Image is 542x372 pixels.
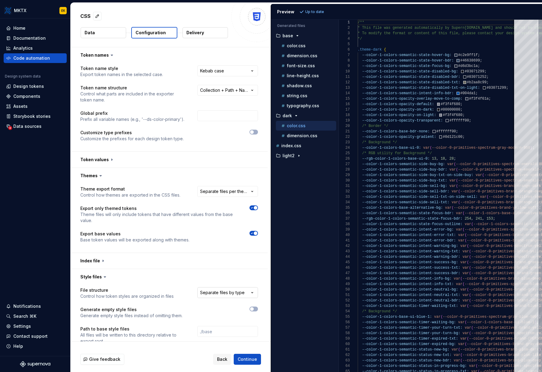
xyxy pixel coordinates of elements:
[362,53,451,57] span: --color-1-colors-semantic-state-hover-bg:
[471,195,478,199] span: ll:
[339,232,350,238] div: 40
[339,178,350,183] div: 30
[339,129,350,134] div: 21
[469,255,471,259] span: (
[458,184,541,188] span: --color-0-primitives-brand-orange-dark
[13,25,25,31] div: Home
[362,184,447,188] span: --color-1-colors-semantic-side-sell-bg:
[443,135,462,139] span: #0d121c00
[482,173,484,177] span: (
[305,9,324,14] p: Up to date
[362,200,449,204] span: --color-1-colors-semantic-side-sell-txt:
[464,222,471,226] span: var
[339,205,350,211] div: 35
[467,244,469,248] span: (
[339,183,350,189] div: 31
[362,168,447,172] span: --color-1-colors-semantic-side-buy-bdr:
[339,227,350,232] div: 39
[339,200,350,205] div: 34
[362,129,430,134] span: --color-1-colors-base-bdr-none:
[13,323,31,329] div: Settings
[13,35,46,41] div: Documentation
[460,277,462,281] span: (
[4,43,67,53] a: Analytics
[358,26,465,30] span: * This file was generated automatically by Supern
[475,217,482,221] span: 241
[462,255,469,259] span: var
[471,86,480,90] span: ght:
[238,356,257,362] span: Continue
[80,85,186,91] p: Token name structure
[287,103,319,108] p: typography.css
[339,281,350,287] div: 49
[449,157,453,161] span: 28
[80,136,184,142] p: Customize the prefixes for each design token type.
[20,361,50,367] a: Supernova Logo
[467,75,487,79] span: #03071252
[362,75,460,79] span: --color-1-colors-semantic-state-disabled-bdr:
[276,42,336,49] button: color.css
[80,130,184,136] p: Customize type prefixes
[339,80,350,85] div: 12
[273,112,336,119] button: dark
[462,271,469,275] span: var
[462,113,464,117] span: ;
[458,53,478,57] span: #c2e9ff1f
[460,91,475,95] span: #004da1
[339,85,350,91] div: 13
[339,42,350,47] div: 5
[339,172,350,178] div: 29
[273,32,336,39] button: base
[339,265,350,271] div: 46
[445,157,447,161] span: ,
[276,122,336,129] button: color.css
[475,173,482,177] span: var
[467,260,469,264] span: (
[475,91,477,95] span: ;
[4,331,67,341] button: Contact support
[4,7,12,14] img: 6599c211-2218-4379-aa47-474b768e6477.png
[273,142,336,149] button: index.css
[362,271,460,275] span: --color-1-colors-semantic-intent-success-bdr:
[13,333,48,339] div: Contact support
[362,91,453,95] span: --color-1-colors-semantic-intent-info-bdr:
[362,260,458,264] span: --color-1-colors-semantic-intent-success-bg:
[287,43,306,48] p: color.css
[458,64,478,68] span: #d6d3bc1a
[131,27,177,38] button: Configuration
[339,112,350,118] div: 18
[80,205,239,211] p: Export only themed tokens
[362,151,432,155] span: /* RGB utility for Background */
[449,178,456,183] span: var
[464,217,471,221] span: 254
[447,162,454,166] span: var
[80,231,189,237] p: Export base values
[13,113,51,119] div: Storybook stories
[486,217,493,221] span: 153
[339,134,350,140] div: 22
[287,93,307,98] p: string.css
[339,74,350,80] div: 11
[1,4,69,17] button: MKTXEK
[283,33,293,38] p: base
[339,276,350,281] div: 48
[462,249,469,254] span: var
[358,48,382,52] span: .theme-dark
[486,195,488,199] span: (
[276,132,336,139] button: dimension.css
[362,97,462,101] span: --color-1-colors-opacity-overlay-move-to-comp:
[462,211,464,215] span: (
[4,121,67,131] a: Data sources
[4,53,67,63] a: Code automation
[362,249,460,254] span: --color-1-colors-semantic-intent-warning-txt:
[486,80,488,85] span: ;
[362,102,434,106] span: --color-1-colors-opacity-default:
[436,129,456,134] span: #ffffff00
[432,146,530,150] span: --color-0-primitives-spectrum-gray-modern-950
[453,157,456,161] span: ;
[277,9,294,15] div: Preview
[462,228,464,232] span: (
[13,303,41,309] div: Notifications
[478,53,480,57] span: ;
[13,93,40,99] div: Components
